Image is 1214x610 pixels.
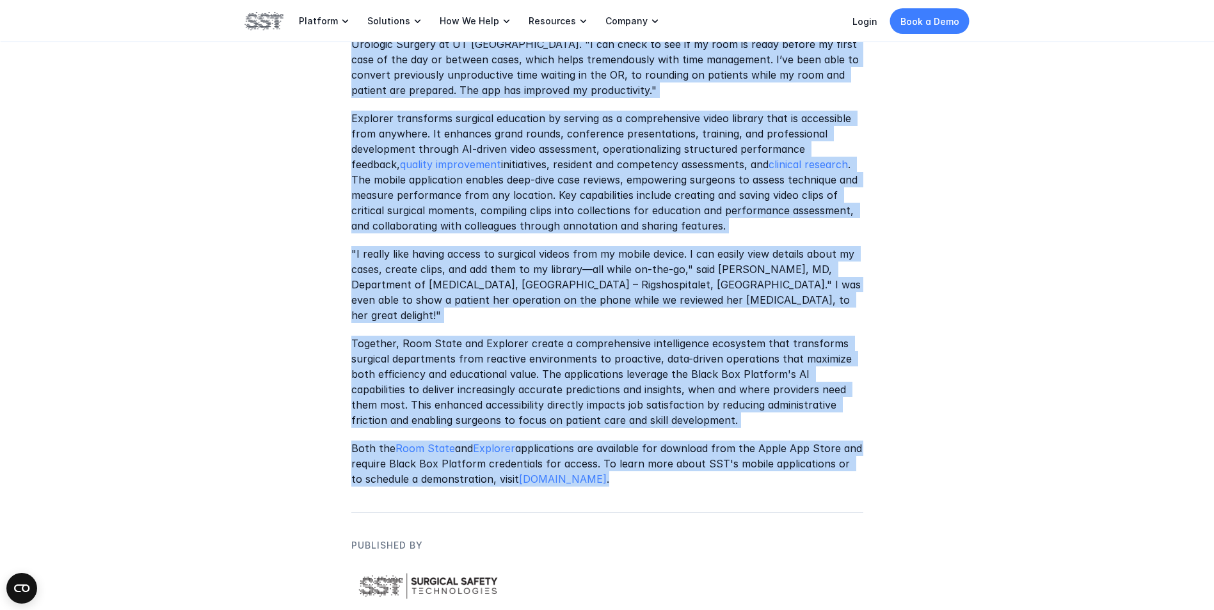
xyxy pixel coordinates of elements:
[351,247,863,324] p: "I really like having access to surgical videos from my mobile device. I can easily view details ...
[6,573,37,604] button: Open CMP widget
[299,15,338,27] p: Platform
[852,16,877,27] a: Login
[890,8,970,34] a: Book a Demo
[900,15,959,28] p: Book a Demo
[769,159,848,171] a: clinical research
[605,15,648,27] p: Company
[473,442,515,455] a: Explorer
[395,442,455,455] a: Room State
[529,15,576,27] p: Resources
[351,6,863,98] p: "Having real-time, mobile access to my OR schedule has transformed how I manage my day," said [PE...
[351,336,863,428] p: Together, Room State and Explorer create a comprehensive intelligence ecosystem that transforms s...
[245,10,284,32] img: SST logo
[400,159,501,171] a: quality improvement
[367,15,410,27] p: Solutions
[351,441,863,487] p: Both the and applications are available for download from the Apple App Store and require Black B...
[519,473,607,486] a: [DOMAIN_NAME]
[440,15,499,27] p: How We Help
[351,111,863,234] p: Explorer transforms surgical education by serving as a comprehensive video library that is access...
[351,539,423,553] p: PUBLISHED BY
